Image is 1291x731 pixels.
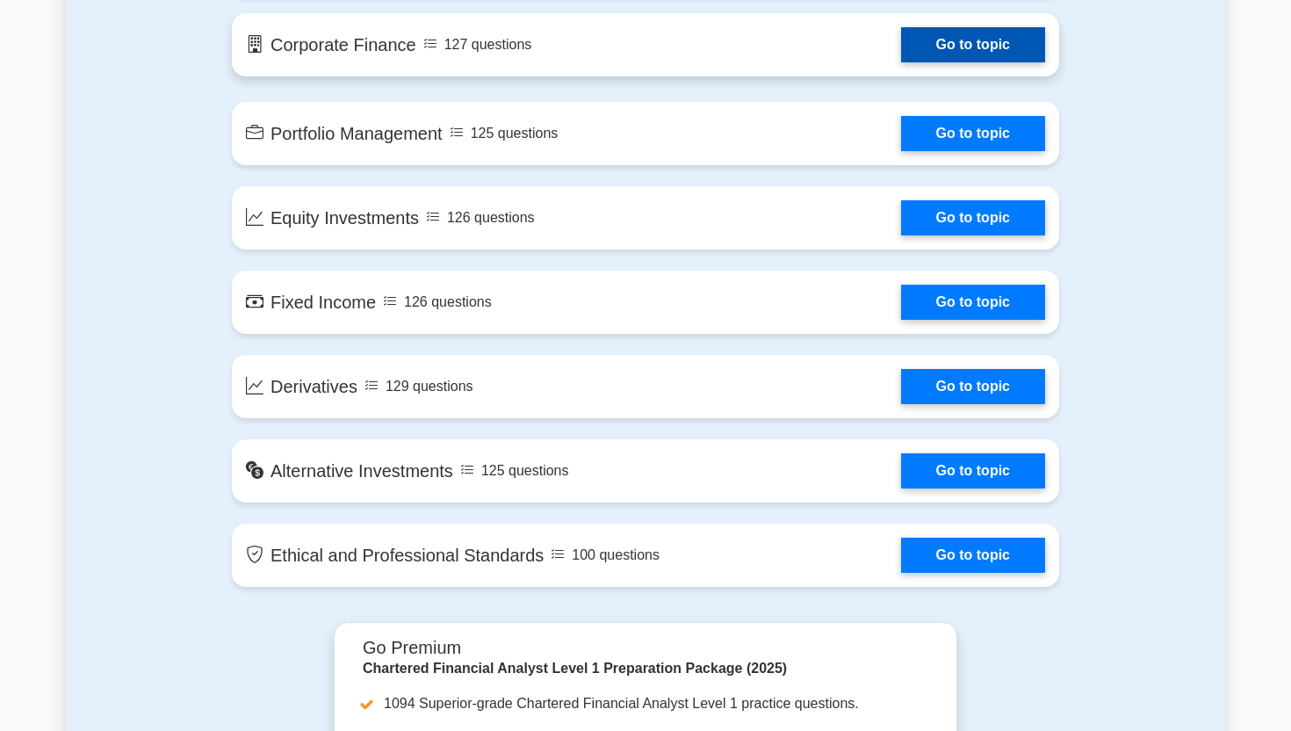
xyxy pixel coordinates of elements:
a: Go to topic [901,369,1045,404]
a: Go to topic [901,116,1045,151]
a: Go to topic [901,285,1045,320]
a: Go to topic [901,453,1045,489]
a: Go to topic [901,200,1045,235]
a: Go to topic [901,538,1045,573]
a: Go to topic [901,27,1045,62]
